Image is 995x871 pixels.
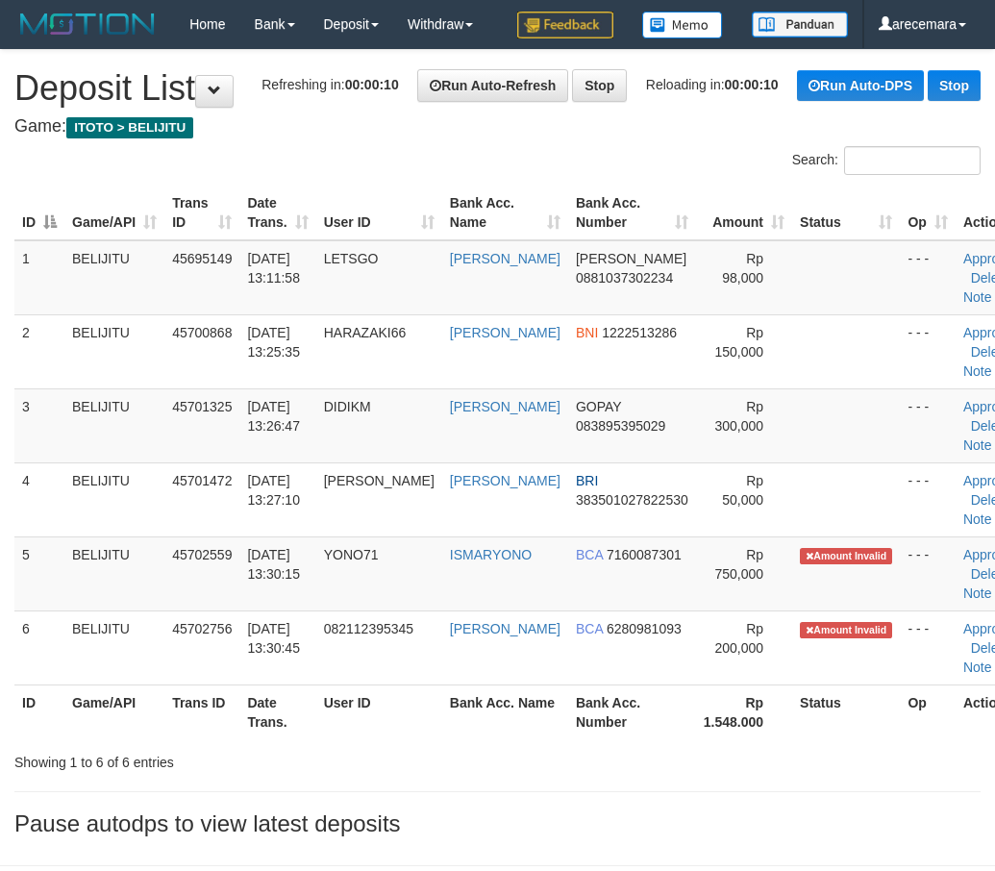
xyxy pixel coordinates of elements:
th: Trans ID: activate to sort column ascending [164,186,239,240]
th: Bank Acc. Name [442,684,568,739]
td: 5 [14,536,64,610]
span: DIDIKM [324,399,371,414]
th: Trans ID [164,684,239,739]
th: Rp 1.548.000 [696,684,792,739]
th: Bank Acc. Number [568,684,696,739]
a: Stop [572,69,627,102]
td: - - - [900,240,955,315]
th: ID [14,684,64,739]
th: User ID: activate to sort column ascending [316,186,442,240]
span: 45701325 [172,399,232,414]
td: - - - [900,314,955,388]
span: Copy 6280981093 to clipboard [607,621,682,636]
th: ID: activate to sort column descending [14,186,64,240]
strong: 00:00:10 [345,77,399,92]
span: Reloading in: [646,77,779,92]
img: MOTION_logo.png [14,10,161,38]
td: 4 [14,462,64,536]
th: Game/API: activate to sort column ascending [64,186,164,240]
td: BELIJITU [64,610,164,684]
span: [DATE] 13:30:45 [247,621,300,656]
a: Note [963,363,992,379]
span: Copy 1222513286 to clipboard [602,325,677,340]
th: Op [900,684,955,739]
span: Amount is not matched [800,548,892,564]
td: - - - [900,536,955,610]
span: Rp 200,000 [714,621,763,656]
span: [DATE] 13:25:35 [247,325,300,360]
th: Op: activate to sort column ascending [900,186,955,240]
th: Amount: activate to sort column ascending [696,186,792,240]
td: BELIJITU [64,314,164,388]
td: 3 [14,388,64,462]
span: [PERSON_NAME] [324,473,435,488]
span: GOPAY [576,399,621,414]
img: panduan.png [752,12,848,37]
span: 45700868 [172,325,232,340]
span: Rp 300,000 [714,399,763,434]
img: Button%20Memo.svg [642,12,723,38]
span: BCA [576,621,603,636]
span: 082112395345 [324,621,413,636]
a: Run Auto-DPS [797,70,924,101]
span: Rp 50,000 [722,473,763,508]
th: Game/API [64,684,164,739]
h3: Pause autodps to view latest deposits [14,811,981,836]
span: [DATE] 13:27:10 [247,473,300,508]
span: 45701472 [172,473,232,488]
span: ITOTO > BELIJITU [66,117,193,138]
a: [PERSON_NAME] [450,621,560,636]
a: Note [963,585,992,601]
a: [PERSON_NAME] [450,325,560,340]
th: Bank Acc. Name: activate to sort column ascending [442,186,568,240]
td: BELIJITU [64,462,164,536]
td: BELIJITU [64,240,164,315]
td: 2 [14,314,64,388]
span: Copy 0881037302234 to clipboard [576,270,673,286]
th: User ID [316,684,442,739]
a: Stop [928,70,981,101]
th: Status [792,684,900,739]
td: BELIJITU [64,388,164,462]
a: Note [963,437,992,453]
a: Note [963,511,992,527]
span: 45695149 [172,251,232,266]
span: BRI [576,473,598,488]
span: [PERSON_NAME] [576,251,686,266]
a: Note [963,289,992,305]
span: Copy 7160087301 to clipboard [607,547,682,562]
a: [PERSON_NAME] [450,251,560,266]
span: Rp 150,000 [714,325,763,360]
span: 45702756 [172,621,232,636]
td: BELIJITU [64,536,164,610]
th: Status: activate to sort column ascending [792,186,900,240]
span: Rp 98,000 [722,251,763,286]
a: ISMARYONO [450,547,532,562]
span: Amount is not matched [800,622,892,638]
a: Note [963,659,992,675]
span: Copy 083895395029 to clipboard [576,418,665,434]
span: 45702559 [172,547,232,562]
th: Date Trans. [239,684,315,739]
td: 1 [14,240,64,315]
a: [PERSON_NAME] [450,399,560,414]
a: [PERSON_NAME] [450,473,560,488]
span: LETSGO [324,251,379,266]
th: Date Trans.: activate to sort column ascending [239,186,315,240]
td: - - - [900,462,955,536]
span: [DATE] 13:30:15 [247,547,300,582]
span: [DATE] 13:11:58 [247,251,300,286]
input: Search: [844,146,981,175]
span: Copy 383501027822530 to clipboard [576,492,688,508]
h1: Deposit List [14,69,981,108]
span: HARAZAKI66 [324,325,407,340]
span: [DATE] 13:26:47 [247,399,300,434]
h4: Game: [14,117,981,137]
span: YONO71 [324,547,379,562]
label: Search: [792,146,981,175]
span: BCA [576,547,603,562]
a: Run Auto-Refresh [417,69,568,102]
th: Bank Acc. Number: activate to sort column ascending [568,186,696,240]
strong: 00:00:10 [725,77,779,92]
td: 6 [14,610,64,684]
